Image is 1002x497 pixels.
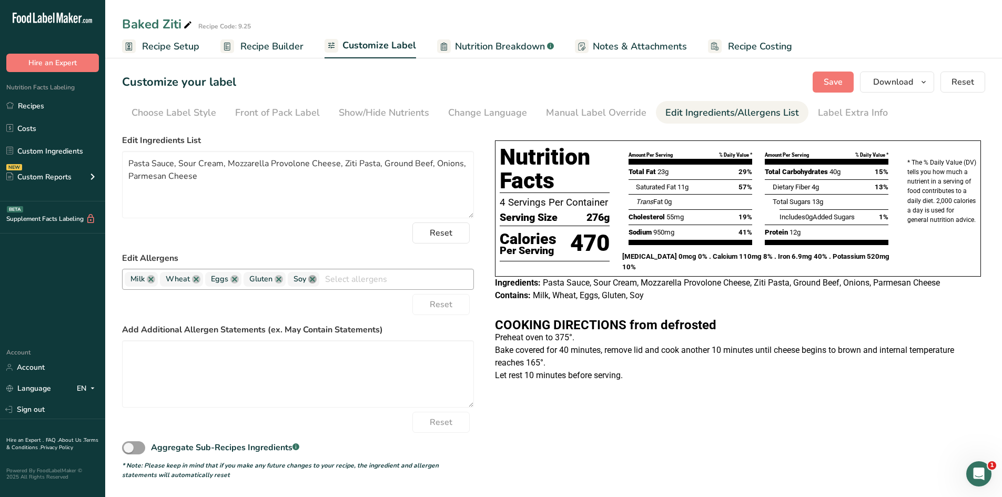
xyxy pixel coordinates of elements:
div: Recipe Code: 9.25 [198,22,251,31]
span: 276g [586,210,610,226]
span: 29% [738,167,752,177]
span: Reset [430,298,452,311]
a: Privacy Policy [41,444,73,451]
a: Hire an Expert . [6,437,44,444]
span: Protein [765,228,788,236]
span: Pasta Sauce, Sour Cream, Mozzarella Provolone Cheese, Ziti Pasta, Ground Beef, Onions, Parmesan C... [543,278,940,288]
h1: Nutrition Facts [500,145,610,193]
span: 55mg [666,213,684,221]
span: 13% [875,182,888,192]
span: 57% [738,182,752,192]
span: Notes & Attachments [593,39,687,54]
span: Dietary Fiber [773,183,810,191]
i: Trans [636,198,653,206]
div: Custom Reports [6,171,72,182]
span: Reset [952,76,974,88]
div: Amount Per Serving [629,151,673,159]
p: 4 Servings Per Container [500,195,610,210]
p: 470 [570,226,610,261]
h2: COOKING DIRECTIONS from defrosted [495,319,981,331]
a: Recipe Setup [122,35,199,58]
span: Recipe Builder [240,39,303,54]
span: Download [873,76,913,88]
span: 23g [657,168,669,176]
p: * The % Daily Value (DV) tells you how much a nutrient in a serving of food contributes to a dail... [907,158,976,225]
span: Includes Added Sugars [780,213,855,221]
label: Add Additional Allergen Statements (ex. May Contain Statements) [122,323,474,336]
span: Customize Label [342,38,416,53]
button: Download [860,72,934,93]
div: Baked Ziti [122,15,194,34]
i: * Note: Please keep in mind that if you make any future changes to your recipe, the ingredient an... [122,461,439,479]
span: Milk [130,273,145,285]
label: Edit Allergens [122,252,474,265]
span: Reset [430,416,452,429]
span: Fat [636,198,663,206]
span: 1 [988,461,996,470]
button: Reset [412,222,470,244]
span: Reset [430,227,452,239]
span: 950mg [653,228,674,236]
p: Per Serving [500,247,556,255]
span: Ingredients: [495,278,541,288]
div: EN [77,382,99,395]
a: FAQ . [46,437,58,444]
span: Recipe Setup [142,39,199,54]
div: Powered By FoodLabelMaker © 2025 All Rights Reserved [6,468,99,480]
span: Milk, Wheat, Eggs, Gluten, Soy [533,290,644,300]
a: Recipe Builder [220,35,303,58]
span: Cholesterol [629,213,665,221]
a: Language [6,379,51,398]
span: 15% [875,167,888,177]
span: Total Carbohydrates [765,168,828,176]
span: 11g [677,183,689,191]
div: Label Extra Info [818,106,888,120]
div: Aggregate Sub-Recipes Ingredients [151,441,299,454]
p: Preheat oven to 375°. [495,331,981,344]
div: % Daily Value * [719,151,752,159]
div: Change Language [448,106,527,120]
a: About Us . [58,437,84,444]
span: 4g [812,183,819,191]
div: NEW [6,164,22,170]
span: Soy [293,273,306,285]
span: 41% [738,227,752,238]
button: Reset [412,294,470,315]
a: Notes & Attachments [575,35,687,58]
span: 0g [664,198,672,206]
a: Nutrition Breakdown [437,35,554,58]
p: Bake covered for 40 minutes, remove lid and cook another 10 minutes until cheese begins to brown ... [495,344,981,369]
div: Choose Label Style [131,106,216,120]
span: 12g [790,228,801,236]
a: Customize Label [325,34,416,59]
div: Amount Per Serving [765,151,809,159]
button: Reset [412,412,470,433]
span: Recipe Costing [728,39,792,54]
p: Let rest 10 minutes before serving. [495,369,981,382]
button: Reset [940,72,985,93]
span: Total Sugars [773,198,811,206]
p: Calories [500,231,556,247]
span: Save [824,76,843,88]
span: 13g [812,198,823,206]
span: Wheat [166,273,190,285]
div: Show/Hide Nutrients [339,106,429,120]
p: [MEDICAL_DATA] 0mcg 0% . Calcium 110mg 8% . Iron 6.9mg 40% . Potassium 520mg 10% [622,251,895,272]
input: Select allergens [319,271,473,287]
div: Front of Pack Label [235,106,320,120]
span: Gluten [249,273,272,285]
button: Save [813,72,854,93]
a: Recipe Costing [708,35,792,58]
span: Nutrition Breakdown [455,39,545,54]
div: Edit Ingredients/Allergens List [665,106,799,120]
span: Eggs [211,273,228,285]
div: % Daily Value * [855,151,888,159]
span: 0g [805,213,813,221]
button: Hire an Expert [6,54,99,72]
span: Total Fat [629,168,656,176]
a: Terms & Conditions . [6,437,98,451]
span: 1% [879,212,888,222]
div: BETA [7,206,23,212]
span: 19% [738,212,752,222]
iframe: Intercom live chat [966,461,991,486]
